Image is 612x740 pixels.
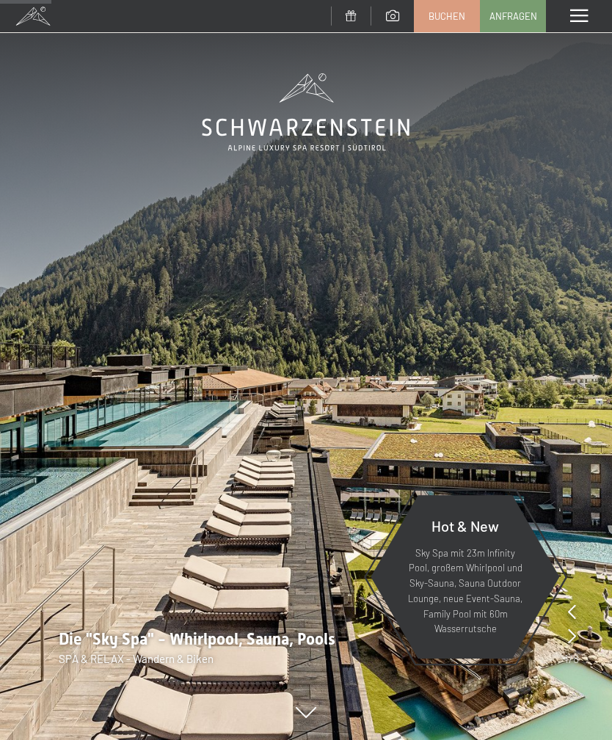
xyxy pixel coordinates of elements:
[59,630,335,648] span: Die "Sky Spa" - Whirlpool, Sauna, Pools
[429,10,465,23] span: Buchen
[569,651,573,667] span: /
[489,10,537,23] span: Anfragen
[573,651,579,667] span: 8
[431,517,499,535] span: Hot & New
[407,546,524,637] p: Sky Spa mit 23m Infinity Pool, großem Whirlpool und Sky-Sauna, Sauna Outdoor Lounge, neue Event-S...
[59,652,214,665] span: SPA & RELAX - Wandern & Biken
[370,494,561,659] a: Hot & New Sky Spa mit 23m Infinity Pool, großem Whirlpool und Sky-Sauna, Sauna Outdoor Lounge, ne...
[564,651,569,667] span: 1
[415,1,479,32] a: Buchen
[481,1,545,32] a: Anfragen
